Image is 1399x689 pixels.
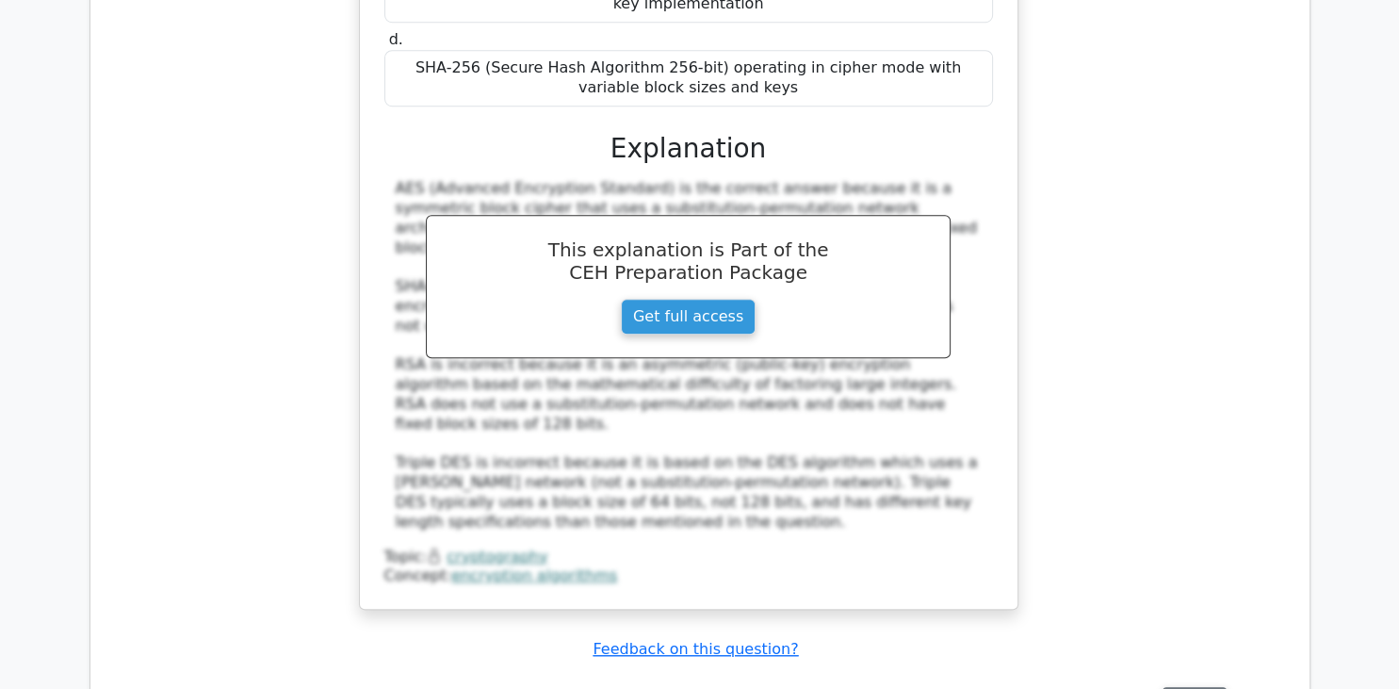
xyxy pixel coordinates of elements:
[447,549,547,566] a: cryptography
[384,567,993,587] div: Concept:
[389,31,403,49] span: d.
[451,567,617,585] a: encryption algorithms
[593,641,798,659] a: Feedback on this question?
[384,549,993,568] div: Topic:
[621,300,756,336] a: Get full access
[396,134,982,166] h3: Explanation
[396,180,982,533] div: AES (Advanced Encryption Standard) is the correct answer because it is a symmetric block cipher t...
[384,51,993,107] div: SHA-256 (Secure Hash Algorithm 256-bit) operating in cipher mode with variable block sizes and keys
